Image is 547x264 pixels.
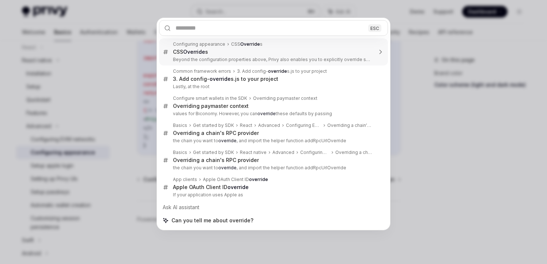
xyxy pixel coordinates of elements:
[193,150,234,155] div: Get started by SDK
[183,49,205,55] b: Override
[173,150,187,155] div: Basics
[231,41,263,47] div: CSS s
[368,24,381,32] div: ESC
[173,49,208,55] div: CSS s
[193,122,234,128] div: Get started by SDK
[335,150,373,155] div: Overriding a chain's RPC provider
[173,165,373,171] p: the chain you want to , and import the helper function addRpcUrlOverride
[253,95,317,101] div: Overriding paymaster context
[173,177,197,182] div: App clients
[300,150,329,155] div: Configuring EVM networks
[249,177,268,182] b: override
[173,76,278,82] div: 3. Add config- s.js to your project
[237,68,327,74] div: 3. Add config- s.js to your project
[173,184,249,191] div: Apple OAuth Client ID
[173,130,259,136] div: Overriding a chain's RPC provider
[272,150,294,155] div: Advanced
[171,217,253,224] span: Can you tell me about override?
[240,41,260,47] b: Override
[173,122,187,128] div: Basics
[173,138,373,144] p: the chain you want to , and import the helper function addRpcUrlOverride
[159,201,388,214] div: Ask AI assistant
[173,41,225,47] div: Configuring appearance
[327,122,373,128] div: Overriding a chain's RPC provider
[268,68,287,74] b: override
[240,122,252,128] div: React
[173,57,373,63] p: Beyond the configuration properties above, Privy also enables you to explicitly override specific c
[218,138,237,143] b: override
[218,165,237,170] b: override
[173,192,373,198] p: If your application uses Apple as
[173,95,247,101] div: Configure smart wallets in the SDK
[286,122,321,128] div: Configuring EVM networks
[240,150,267,155] div: React native
[173,111,373,117] p: values for Biconomy. However, you can these defaults by passing
[173,68,231,74] div: Common framework errors
[257,111,276,116] b: override
[173,157,259,163] div: Overriding a chain's RPC provider
[173,103,249,109] div: Overriding paymaster context
[210,76,231,82] b: override
[227,184,249,190] b: override
[258,122,280,128] div: Advanced
[173,84,373,90] p: Lastly, at the root
[203,177,268,182] div: Apple OAuth Client ID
